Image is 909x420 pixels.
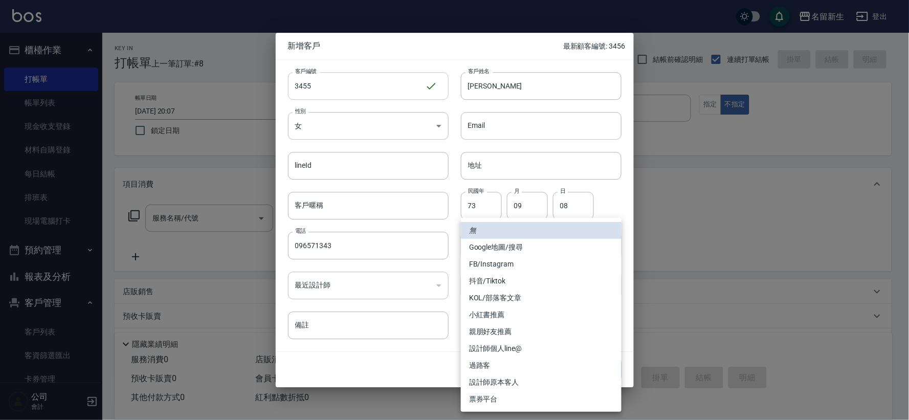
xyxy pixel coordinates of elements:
[461,256,622,273] li: FB/Instagram
[461,290,622,306] li: KOL/部落客文章
[461,357,622,374] li: 過路客
[461,306,622,323] li: 小紅書推薦
[461,239,622,256] li: Google地圖/搜尋
[461,273,622,290] li: 抖音/Tiktok
[469,225,476,236] em: 無
[461,323,622,340] li: 親朋好友推薦
[461,374,622,391] li: 設計師原本客人
[461,391,622,408] li: 票券平台
[461,340,622,357] li: 設計師個人line@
